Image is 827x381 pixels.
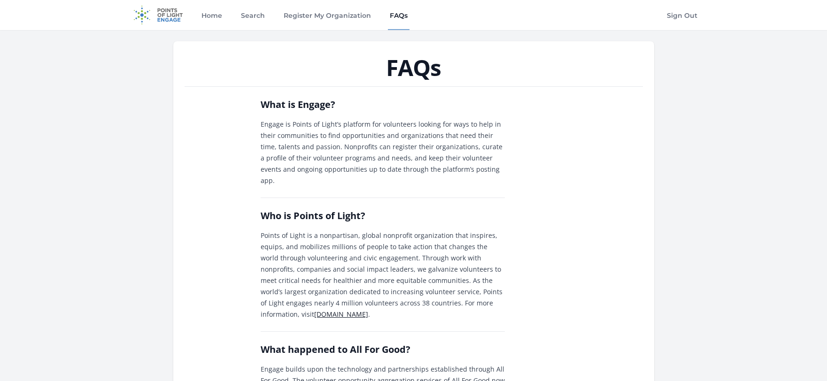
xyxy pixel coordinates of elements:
h2: What happened to All For Good? [261,343,505,356]
p: Engage is Points of Light’s platform for volunteers looking for ways to help in their communities... [261,119,505,186]
h2: What is Engage? [261,98,505,111]
a: [DOMAIN_NAME] [314,310,368,319]
h1: FAQs [185,56,643,79]
h2: Who is Points of Light? [261,209,505,222]
p: Points of Light is a nonpartisan, global nonprofit organization that inspires, equips, and mobili... [261,230,505,320]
